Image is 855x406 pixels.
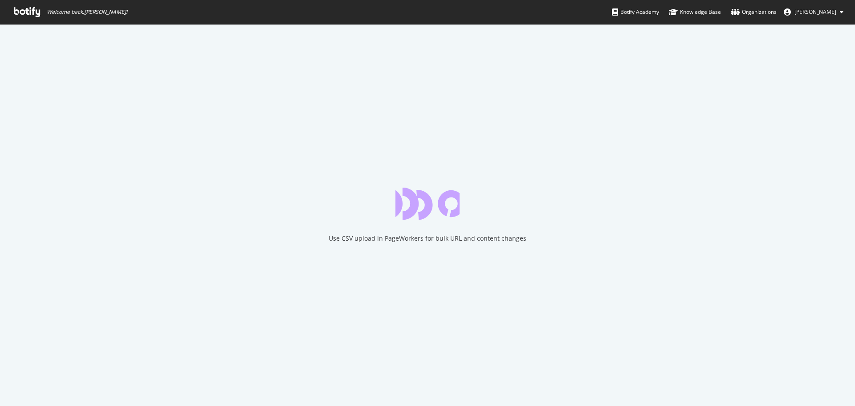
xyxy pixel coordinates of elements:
button: [PERSON_NAME] [777,5,851,19]
div: Knowledge Base [669,8,721,16]
span: Anja Alling [794,8,836,16]
div: Botify Academy [612,8,659,16]
span: Welcome back, [PERSON_NAME] ! [47,8,127,16]
div: animation [395,188,460,220]
div: Use CSV upload in PageWorkers for bulk URL and content changes [329,234,526,243]
div: Organizations [731,8,777,16]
